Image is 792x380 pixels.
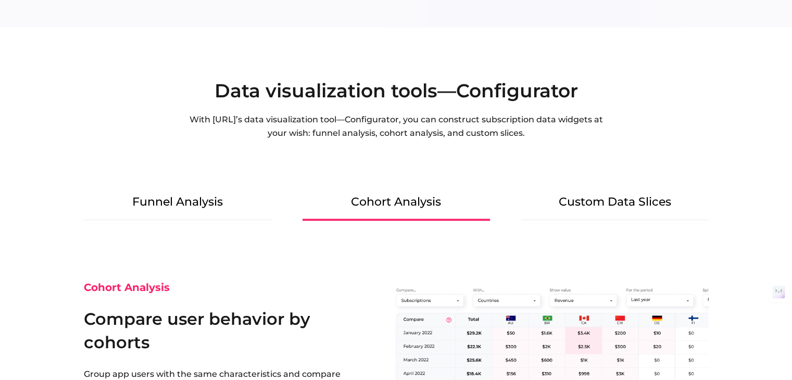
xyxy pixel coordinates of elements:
p: With [URL]’s data visualization tool—Configurator, you can construct subscription data widgets at... [181,113,611,140]
h2: Compare user behavior by cohorts [84,308,350,354]
div: Cohort Analysis [303,192,490,221]
div: Funnel Analysis [84,192,271,221]
div: Cohort Analysis [84,280,350,295]
h2: Data visualization tools—Configurator [84,81,709,100]
div: Custom Data Slices [521,192,709,221]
